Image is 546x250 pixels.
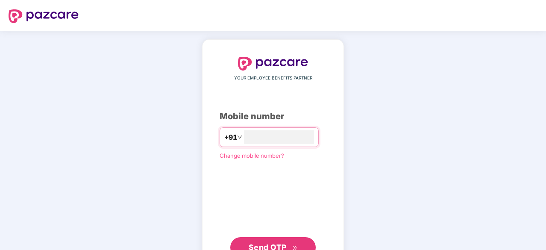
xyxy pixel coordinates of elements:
span: down [237,135,242,140]
img: logo [238,57,308,71]
img: logo [9,9,79,23]
span: +91 [224,132,237,143]
span: YOUR EMPLOYEE BENEFITS PARTNER [234,75,312,82]
div: Mobile number [220,110,326,123]
a: Change mobile number? [220,152,284,159]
